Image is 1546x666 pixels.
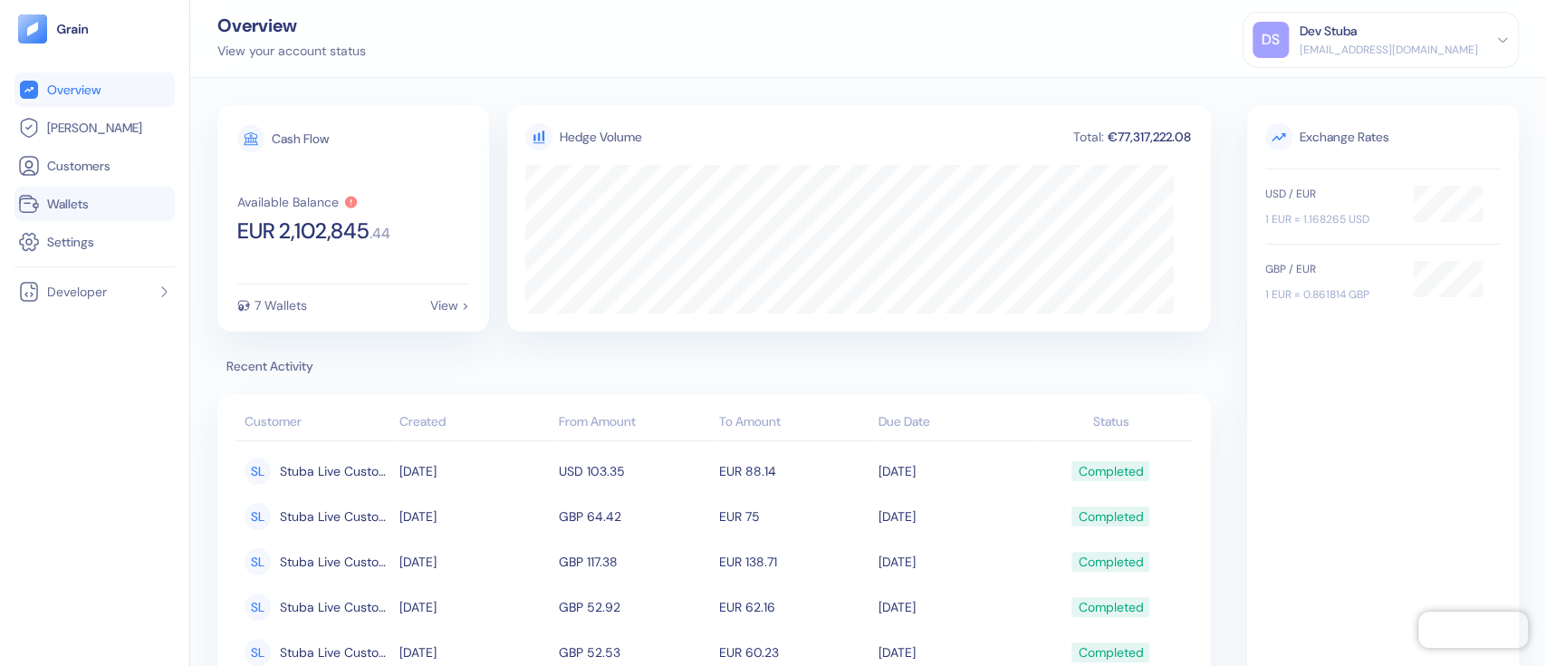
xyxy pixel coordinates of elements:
[874,584,1033,630] td: [DATE]
[1418,612,1528,648] iframe: Chatra live chat
[1265,286,1396,303] div: 1 EUR = 0.861814 GBP
[1265,123,1501,150] span: Exchange Rates
[254,299,307,312] div: 7 Wallets
[554,494,714,539] td: GBP 64.42
[18,14,47,43] img: logo-tablet-V2.svg
[874,405,1033,441] th: Due Date
[714,494,873,539] td: EUR 75
[874,494,1033,539] td: [DATE]
[217,357,1211,376] span: Recent Activity
[714,449,873,494] td: EUR 88.14
[714,584,873,630] td: EUR 62.16
[1078,456,1143,487] div: Completed
[47,233,94,251] span: Settings
[245,458,271,485] div: SL
[280,592,390,623] span: Stuba Live Customer
[245,548,271,575] div: SL
[217,42,366,61] div: View your account status
[47,81,101,99] span: Overview
[217,16,366,34] div: Overview
[47,157,110,175] span: Customers
[235,405,395,441] th: Customer
[1265,261,1396,277] div: GBP / EUR
[237,220,370,242] span: EUR 2,102,845
[18,231,171,253] a: Settings
[395,449,554,494] td: [DATE]
[395,584,554,630] td: [DATE]
[874,539,1033,584] td: [DATE]
[272,132,329,145] div: Cash Flow
[47,283,107,301] span: Developer
[280,501,390,532] span: Stuba Live Customer
[1253,22,1289,58] div: DS
[18,79,171,101] a: Overview
[554,584,714,630] td: GBP 52.92
[554,539,714,584] td: GBP 117.38
[554,405,714,441] th: From Amount
[1106,130,1193,143] div: €77,317,222.08
[1078,546,1143,577] div: Completed
[237,195,359,209] button: Available Balance
[554,449,714,494] td: USD 103.35
[560,128,642,147] div: Hedge Volume
[1265,211,1396,227] div: 1 EUR = 1.168265 USD
[245,503,271,530] div: SL
[237,196,339,208] div: Available Balance
[1265,186,1396,202] div: USD / EUR
[280,546,390,577] span: Stuba Live Customer
[47,119,142,137] span: [PERSON_NAME]
[395,494,554,539] td: [DATE]
[1038,412,1184,431] div: Status
[430,299,469,312] div: View >
[47,195,89,213] span: Wallets
[714,539,873,584] td: EUR 138.71
[1300,22,1357,41] div: Dev Stuba
[370,227,390,241] span: . 44
[1078,592,1143,623] div: Completed
[280,456,390,487] span: Stuba Live Customer
[18,193,171,215] a: Wallets
[874,449,1033,494] td: [DATE]
[245,639,271,666] div: SL
[395,405,554,441] th: Created
[18,117,171,139] a: [PERSON_NAME]
[18,155,171,177] a: Customers
[1078,501,1143,532] div: Completed
[1071,130,1106,143] div: Total:
[56,23,90,35] img: logo
[245,594,271,621] div: SL
[714,405,873,441] th: To Amount
[1300,42,1478,58] div: [EMAIL_ADDRESS][DOMAIN_NAME]
[395,539,554,584] td: [DATE]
